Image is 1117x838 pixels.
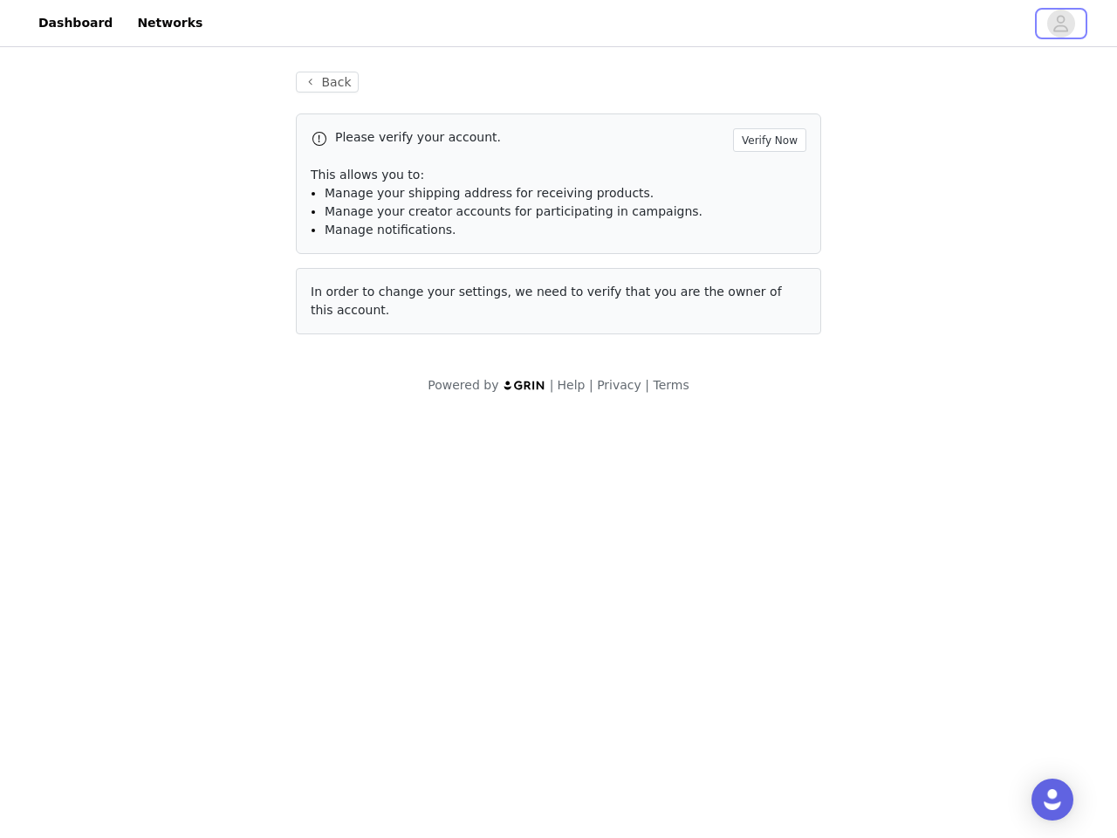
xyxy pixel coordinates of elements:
[733,128,806,152] button: Verify Now
[589,378,593,392] span: |
[550,378,554,392] span: |
[325,204,702,218] span: Manage your creator accounts for participating in campaigns.
[653,378,689,392] a: Terms
[428,378,498,392] span: Powered by
[503,380,546,391] img: logo
[127,3,213,43] a: Networks
[1052,10,1069,38] div: avatar
[1031,779,1073,821] div: Open Intercom Messenger
[597,378,641,392] a: Privacy
[325,186,654,200] span: Manage your shipping address for receiving products.
[296,72,359,93] button: Back
[325,223,456,237] span: Manage notifications.
[645,378,649,392] span: |
[28,3,123,43] a: Dashboard
[558,378,586,392] a: Help
[311,166,806,184] p: This allows you to:
[311,285,782,317] span: In order to change your settings, we need to verify that you are the owner of this account.
[335,128,726,147] p: Please verify your account.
